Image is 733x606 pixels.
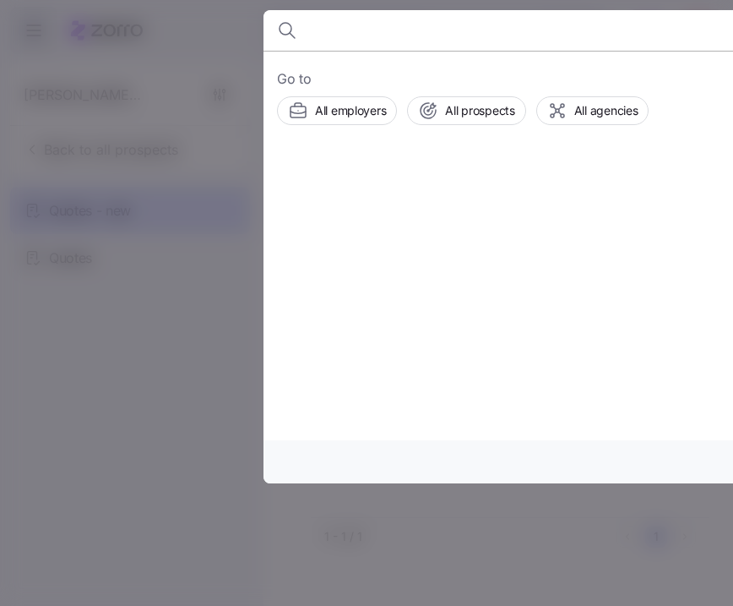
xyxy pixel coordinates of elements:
[407,96,525,125] button: All prospects
[536,96,649,125] button: All agencies
[574,102,638,119] span: All agencies
[277,96,397,125] button: All employers
[445,102,514,119] span: All prospects
[315,102,386,119] span: All employers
